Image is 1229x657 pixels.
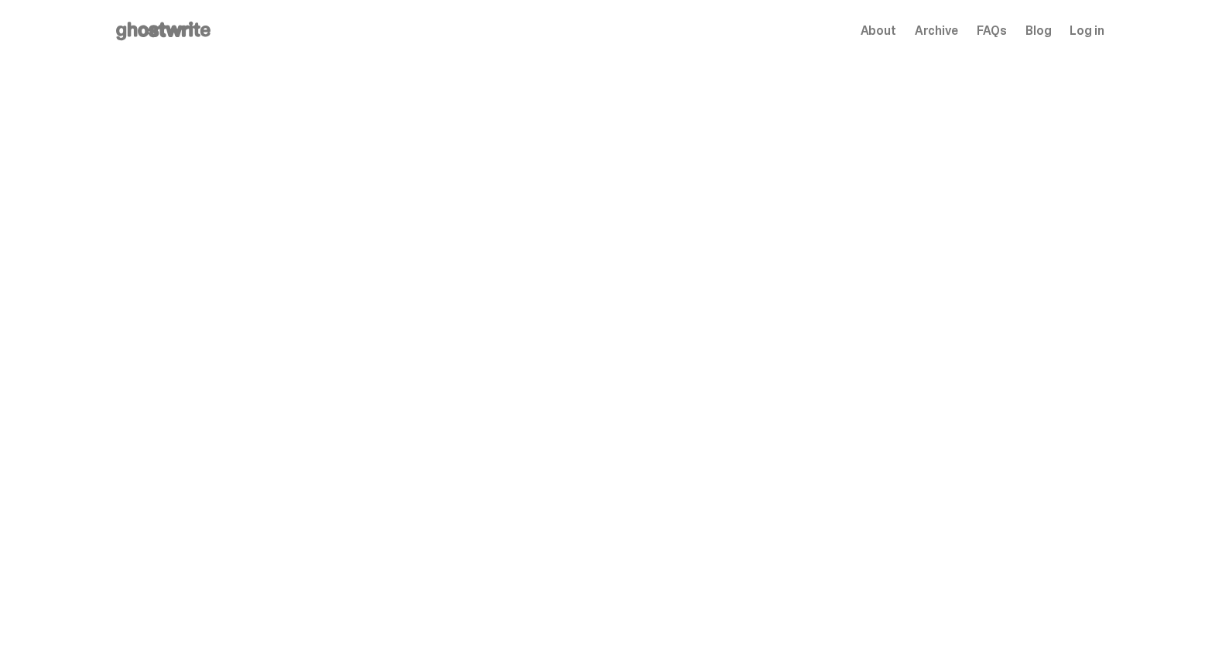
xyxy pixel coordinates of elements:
[915,25,958,37] a: Archive
[861,25,896,37] a: About
[977,25,1007,37] a: FAQs
[1070,25,1104,37] a: Log in
[1025,25,1051,37] a: Blog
